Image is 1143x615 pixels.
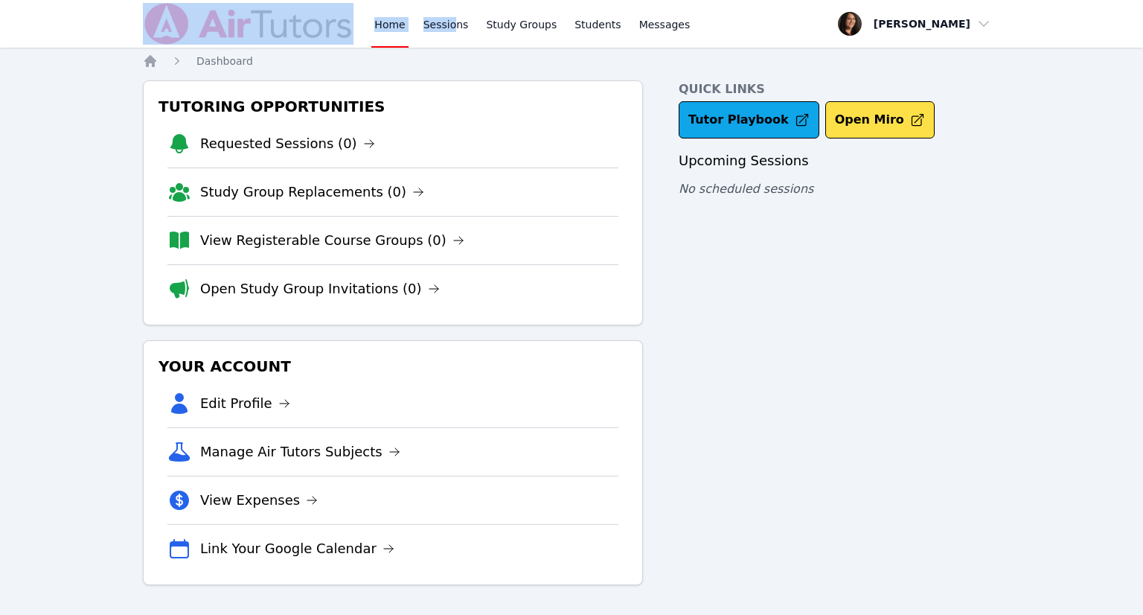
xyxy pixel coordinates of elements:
[200,442,400,462] a: Manage Air Tutors Subjects
[143,54,1000,68] nav: Breadcrumb
[143,3,353,45] img: Air Tutors
[196,55,253,67] span: Dashboard
[679,182,813,196] span: No scheduled sessions
[200,278,440,299] a: Open Study Group Invitations (0)
[639,17,691,32] span: Messages
[200,393,290,414] a: Edit Profile
[200,490,318,511] a: View Expenses
[679,101,819,138] a: Tutor Playbook
[679,150,1000,171] h3: Upcoming Sessions
[200,538,394,559] a: Link Your Google Calendar
[156,93,630,120] h3: Tutoring Opportunities
[156,353,630,380] h3: Your Account
[200,133,375,154] a: Requested Sessions (0)
[200,182,424,203] a: Study Group Replacements (0)
[679,80,1000,98] h4: Quick Links
[200,230,464,251] a: View Registerable Course Groups (0)
[196,54,253,68] a: Dashboard
[825,101,935,138] button: Open Miro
